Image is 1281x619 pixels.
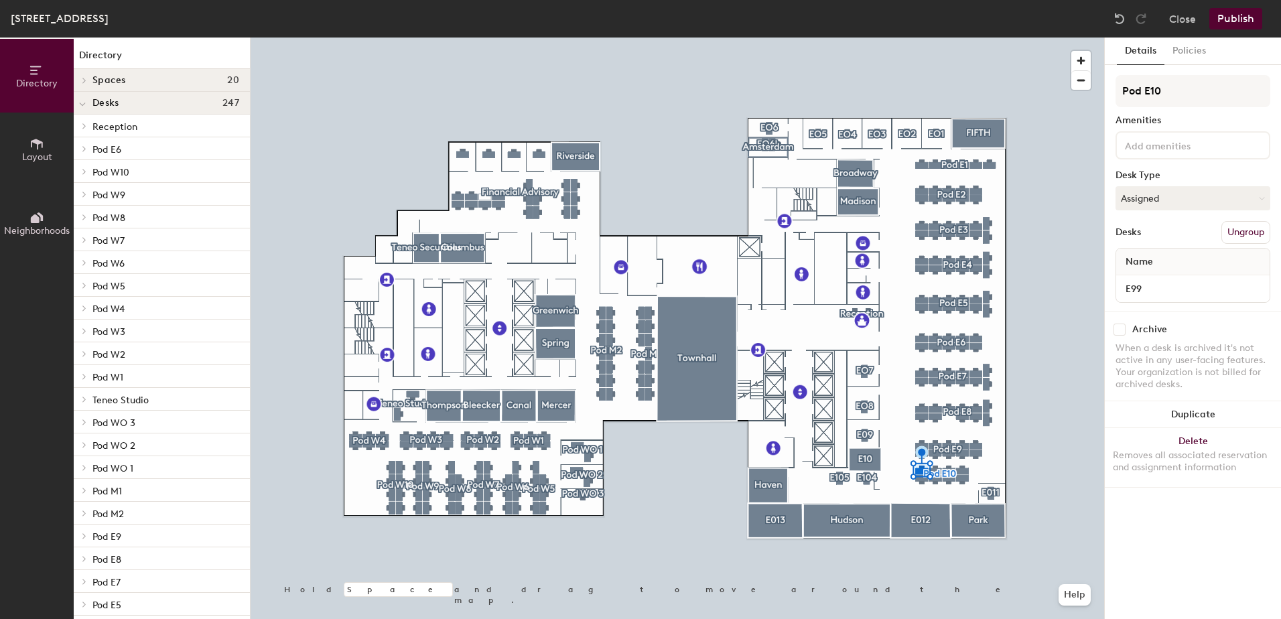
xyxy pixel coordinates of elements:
span: Pod W3 [92,326,125,338]
div: When a desk is archived it's not active in any user-facing features. Your organization is not bil... [1116,342,1270,391]
span: Pod WO 3 [92,417,135,429]
button: Assigned [1116,186,1270,210]
span: Teneo Studio [92,395,149,406]
span: 247 [222,98,239,109]
span: Pod E5 [92,600,121,611]
span: Neighborhoods [4,225,70,236]
span: Pod W9 [92,190,125,201]
span: Pod W1 [92,372,123,383]
span: Spaces [92,75,126,86]
span: Pod E9 [92,531,121,543]
button: Ungroup [1221,221,1270,244]
img: Undo [1113,12,1126,25]
span: Pod W2 [92,349,125,360]
button: Help [1059,584,1091,606]
input: Unnamed desk [1119,279,1267,298]
span: Pod E8 [92,554,121,565]
span: Reception [92,121,137,133]
button: Policies [1164,38,1214,65]
div: Desks [1116,227,1141,238]
img: Redo [1134,12,1148,25]
span: Pod W5 [92,281,125,292]
span: Pod M2 [92,508,124,520]
button: Duplicate [1105,401,1281,428]
span: Pod W6 [92,258,125,269]
span: Pod W4 [92,303,125,315]
span: Pod E7 [92,577,121,588]
span: Layout [22,151,52,163]
span: Name [1119,250,1160,274]
button: Details [1117,38,1164,65]
span: Pod W8 [92,212,125,224]
div: Desk Type [1116,170,1270,181]
h1: Directory [74,48,250,69]
div: Amenities [1116,115,1270,126]
span: Pod W10 [92,167,129,178]
span: Pod M1 [92,486,122,497]
span: 20 [227,75,239,86]
div: [STREET_ADDRESS] [11,10,109,27]
span: Pod E6 [92,144,121,155]
span: Directory [16,78,58,89]
div: Archive [1132,324,1167,335]
input: Add amenities [1122,137,1243,153]
span: Pod W7 [92,235,125,247]
span: Desks [92,98,119,109]
span: Pod WO 1 [92,463,133,474]
button: Close [1169,8,1196,29]
button: DeleteRemoves all associated reservation and assignment information [1105,428,1281,487]
span: Pod WO 2 [92,440,135,452]
button: Publish [1209,8,1262,29]
div: Removes all associated reservation and assignment information [1113,450,1273,474]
